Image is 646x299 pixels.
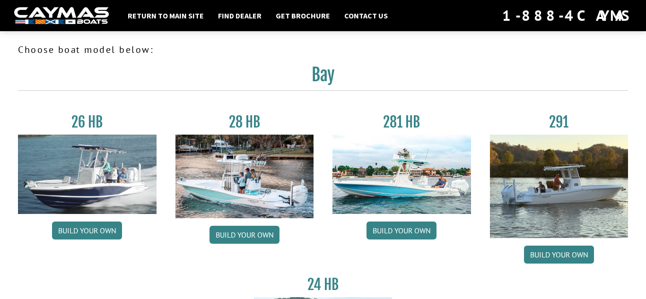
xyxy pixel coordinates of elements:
[210,226,279,244] a: Build your own
[18,135,157,214] img: 26_new_photo_resized.jpg
[254,276,393,293] h3: 24 HB
[175,135,314,218] img: 28_hb_thumbnail_for_caymas_connect.jpg
[524,246,594,264] a: Build your own
[490,113,629,131] h3: 291
[490,135,629,238] img: 291_Thumbnail.jpg
[367,222,436,239] a: Build your own
[18,43,628,57] p: Choose boat model below:
[14,7,109,25] img: white-logo-c9c8dbefe5ff5ceceb0f0178aa75bf4bb51f6bca0971e226c86eb53dfe498488.png
[18,64,628,91] h2: Bay
[340,9,393,22] a: Contact Us
[213,9,266,22] a: Find Dealer
[332,135,471,214] img: 28-hb-twin.jpg
[271,9,335,22] a: Get Brochure
[175,113,314,131] h3: 28 HB
[502,5,632,26] div: 1-888-4CAYMAS
[52,222,122,239] a: Build your own
[123,9,209,22] a: Return to main site
[332,113,471,131] h3: 281 HB
[18,113,157,131] h3: 26 HB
